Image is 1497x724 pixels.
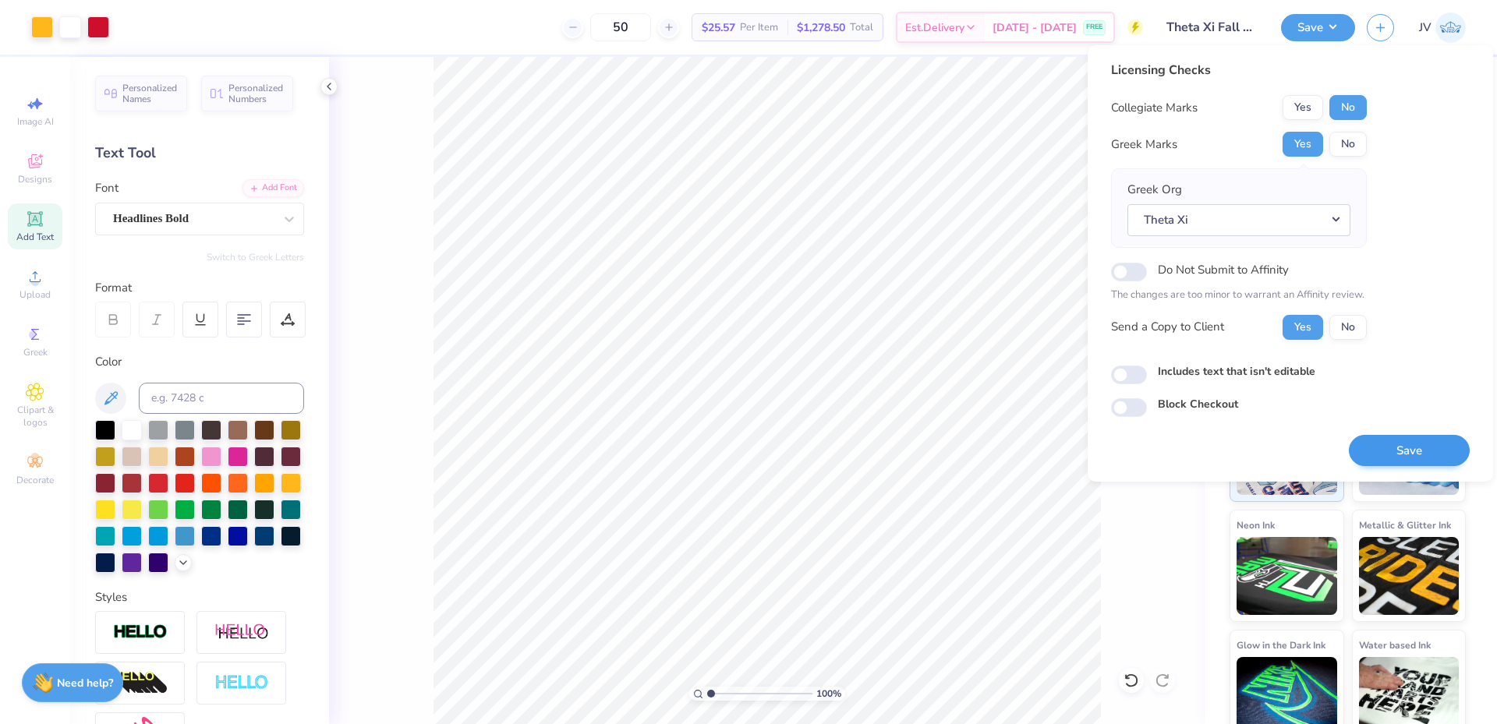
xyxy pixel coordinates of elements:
span: Per Item [740,19,778,36]
img: Jo Vincent [1435,12,1466,43]
input: e.g. 7428 c [139,383,304,414]
span: Neon Ink [1237,517,1275,533]
img: Metallic & Glitter Ink [1359,537,1460,615]
button: Yes [1283,132,1323,157]
a: JV [1419,12,1466,43]
button: Theta Xi [1127,204,1350,236]
span: Greek [23,346,48,358]
button: No [1329,95,1367,120]
span: Metallic & Glitter Ink [1359,517,1451,533]
span: Image AI [17,115,54,128]
span: Total [850,19,873,36]
div: Format [95,279,306,297]
div: Send a Copy to Client [1111,318,1224,336]
span: Designs [18,173,52,185]
p: The changes are too minor to warrant an Affinity review. [1111,288,1367,303]
button: Yes [1283,315,1323,340]
label: Includes text that isn't editable [1158,363,1315,380]
label: Greek Org [1127,181,1182,199]
img: 3d Illusion [113,671,168,696]
span: $1,278.50 [797,19,845,36]
span: JV [1419,19,1432,37]
div: Styles [95,588,304,606]
button: No [1329,132,1367,157]
span: Upload [19,288,51,301]
label: Block Checkout [1158,396,1238,412]
strong: Need help? [57,676,113,690]
span: 100 % [816,687,841,701]
div: Collegiate Marks [1111,99,1198,117]
span: Decorate [16,474,54,486]
button: Switch to Greek Letters [207,251,304,263]
img: Negative Space [214,674,269,692]
span: FREE [1086,22,1102,33]
input: – – [590,13,651,41]
button: Save [1281,14,1355,41]
div: Add Font [242,179,304,197]
input: Untitled Design [1155,12,1269,43]
div: Text Tool [95,143,304,164]
span: Personalized Numbers [228,83,284,104]
button: Yes [1283,95,1323,120]
span: [DATE] - [DATE] [993,19,1077,36]
img: Stroke [113,623,168,641]
img: Shadow [214,623,269,642]
span: Water based Ink [1359,637,1431,653]
span: Est. Delivery [905,19,964,36]
div: Licensing Checks [1111,61,1367,79]
button: No [1329,315,1367,340]
img: Neon Ink [1237,537,1337,615]
button: Save [1349,435,1470,467]
div: Greek Marks [1111,136,1177,154]
div: Color [95,353,304,371]
label: Do Not Submit to Affinity [1158,260,1289,280]
span: $25.57 [702,19,735,36]
span: Personalized Names [122,83,178,104]
span: Add Text [16,231,54,243]
span: Clipart & logos [8,404,62,429]
label: Font [95,179,119,197]
span: Glow in the Dark Ink [1237,637,1325,653]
